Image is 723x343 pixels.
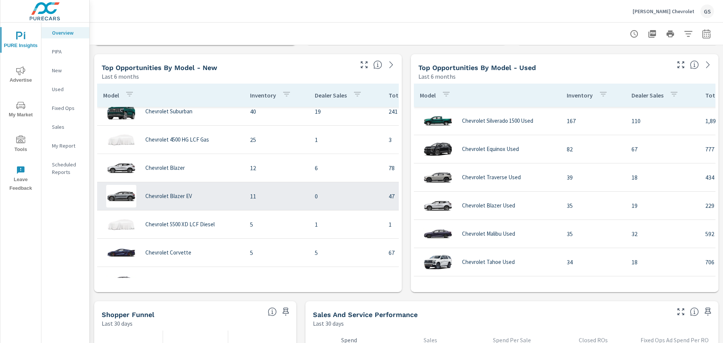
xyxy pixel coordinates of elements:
img: glamour [106,128,136,151]
button: Make Fullscreen [675,59,687,71]
p: 67 [631,145,693,154]
span: PURE Insights [3,32,39,50]
p: 167 [567,116,619,125]
p: 45 [389,276,468,285]
p: PIPA [52,48,83,55]
a: See more details in report [702,59,714,71]
div: Scheduled Reports [41,159,89,178]
button: Make Fullscreen [675,306,687,318]
img: glamour [423,166,453,189]
button: Make Fullscreen [358,59,370,71]
img: glamour [106,241,136,264]
p: 3 [315,276,377,285]
p: 5 [250,248,303,257]
p: 110 [631,116,693,125]
p: 1 [315,135,377,144]
span: Find the biggest opportunities within your model lineup by seeing how each model is selling in yo... [690,60,699,69]
p: 35 [567,201,619,210]
p: 241 [389,107,468,116]
p: Inventory [567,91,593,99]
div: Overview [41,27,89,38]
button: Apply Filters [681,26,696,41]
p: 6 [315,163,377,172]
p: 25 [250,135,303,144]
div: Sales [41,121,89,133]
img: glamour [423,251,453,273]
span: Save this to your personalized report [702,306,714,318]
img: glamour [106,270,136,292]
img: glamour [106,100,136,123]
p: 32 [631,229,693,238]
p: 39 [567,173,619,182]
p: 18 [631,258,693,267]
p: Model [420,91,436,99]
h5: Sales and Service Performance [313,311,418,319]
img: glamour [423,223,453,245]
p: 1 [389,220,468,229]
button: Print Report [663,26,678,41]
p: New [52,67,83,74]
span: Select a tab to understand performance over the selected time range. [690,307,699,316]
div: nav menu [0,23,41,196]
p: Chevrolet Blazer Used [462,202,515,209]
h5: Top Opportunities by Model - Used [418,64,536,72]
h5: Shopper Funnel [102,311,154,319]
p: 5 [250,276,303,285]
p: Last 6 months [418,72,456,81]
img: glamour [106,185,136,207]
div: GS [700,5,714,18]
p: 47 [389,192,468,201]
img: glamour [106,157,136,179]
div: Fixed Ops [41,102,89,114]
img: glamour [423,110,453,132]
p: My Report [52,142,83,149]
p: 78 [389,163,468,172]
p: 5 [315,248,377,257]
p: 18 [631,173,693,182]
p: Sales [52,123,83,131]
span: Advertise [3,66,39,85]
p: Last 30 days [313,319,344,328]
p: 3 [389,135,468,144]
p: 1 [315,220,377,229]
p: Chevrolet Traverse Used [462,174,521,181]
button: "Export Report to PDF" [645,26,660,41]
p: Used [52,85,83,93]
img: glamour [423,194,453,217]
p: 34 [567,258,619,267]
p: Chevrolet Malibu Used [462,230,515,237]
p: Overview [52,29,83,37]
p: Dealer Sales [315,91,347,99]
h5: Top Opportunities by Model - New [102,64,217,72]
span: Find the biggest opportunities within your model lineup by seeing how each model is selling in yo... [373,60,382,69]
p: Chevrolet Suburban [145,108,192,115]
p: 12 [250,163,303,172]
span: Save this to your personalized report [280,306,292,318]
p: Total Market Sales [389,91,438,99]
p: 35 [567,229,619,238]
p: Chevrolet 5500 XD LCF Diesel [145,221,215,228]
p: Dealer Sales [631,91,664,99]
p: Model [103,91,119,99]
p: Chevrolet Blazer EV [145,193,192,200]
p: 19 [315,107,377,116]
p: 67 [389,248,468,257]
p: 11 [250,192,303,201]
div: Used [41,84,89,95]
div: PIPA [41,46,89,57]
p: Chevrolet Silverado 1500 Used [462,117,533,124]
p: 0 [315,192,377,201]
p: Chevrolet 4500 HG LCF Gas [145,136,209,143]
span: Leave Feedback [3,166,39,193]
p: Last 30 days [102,319,133,328]
p: Chevrolet Equinox Used [462,146,519,152]
p: Chevrolet Malibu [145,277,185,284]
span: Tools [3,136,39,154]
p: Scheduled Reports [52,161,83,176]
span: My Market [3,101,39,119]
img: glamour [106,213,136,236]
p: Chevrolet Corvette [145,249,191,256]
p: 40 [250,107,303,116]
p: [PERSON_NAME] Chevrolet [633,8,694,15]
div: New [41,65,89,76]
